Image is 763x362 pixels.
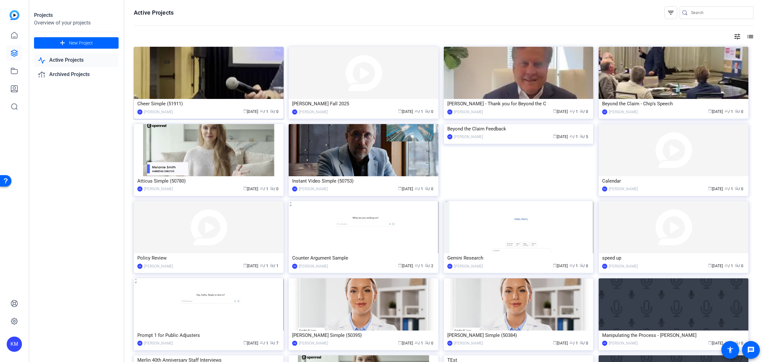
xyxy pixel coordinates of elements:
mat-icon: tune [733,33,741,40]
div: Counter Argument Sample [292,253,435,263]
div: [PERSON_NAME] [299,186,328,192]
div: KM [7,337,22,352]
span: [DATE] [553,135,568,139]
div: KM [447,264,452,269]
span: / 0 [580,264,588,268]
div: [PERSON_NAME] [299,109,328,115]
div: [PERSON_NAME] [144,186,173,192]
button: New Project [34,37,119,49]
span: / 1 [725,264,733,268]
div: [PERSON_NAME] [454,340,483,346]
div: KM [447,134,452,139]
span: group [725,109,728,113]
span: calendar_today [243,263,247,267]
div: KM [602,264,607,269]
span: / 5 [580,135,588,139]
span: group [260,186,264,190]
div: KM [137,186,142,191]
span: group [415,263,418,267]
span: / 0 [425,341,433,345]
mat-icon: list [746,33,753,40]
span: calendar_today [553,263,557,267]
span: radio [425,341,429,345]
div: KM [137,341,142,346]
div: [PERSON_NAME] [609,186,638,192]
div: Calendar [602,176,745,186]
div: Beyond the Claim Feedback [447,124,590,134]
span: calendar_today [398,109,402,113]
span: / 0 [425,187,433,191]
span: radio [735,186,739,190]
span: group [725,263,728,267]
span: group [569,134,573,138]
span: radio [735,109,739,113]
span: [DATE] [243,109,258,114]
span: radio [580,341,583,345]
span: / 1 [569,264,578,268]
div: Gemini Research [447,253,590,263]
span: group [415,186,418,190]
span: / 0 [425,109,433,114]
div: Beyond the Claim - Chip's Speech [602,99,745,108]
div: Projects [34,11,119,19]
span: calendar_today [708,186,712,190]
span: calendar_today [398,186,402,190]
span: calendar_today [398,263,402,267]
span: radio [270,341,274,345]
div: KM [292,109,297,115]
span: radio [270,186,274,190]
span: group [725,341,728,345]
span: calendar_today [708,263,712,267]
span: [DATE] [553,109,568,114]
span: group [415,109,418,113]
span: [DATE] [553,264,568,268]
span: radio [425,109,429,113]
mat-icon: accessibility [726,346,734,354]
span: / 0 [580,109,588,114]
span: group [569,109,573,113]
span: / 0 [270,109,278,114]
span: [DATE] [708,341,723,345]
div: Overview of your projects [34,19,119,27]
span: / 0 [735,264,743,268]
div: [PERSON_NAME] [144,340,173,346]
div: KM [137,264,142,269]
span: calendar_today [553,134,557,138]
div: KM [292,264,297,269]
span: / 0 [735,187,743,191]
div: [PERSON_NAME] [609,263,638,269]
span: calendar_today [708,341,712,345]
div: [PERSON_NAME] [299,263,328,269]
div: KM [447,109,452,115]
span: [DATE] [398,264,413,268]
span: [DATE] [398,341,413,345]
span: / 1 [415,264,423,268]
a: Archived Projects [34,68,119,81]
span: / 1 [415,109,423,114]
span: [DATE] [708,187,723,191]
span: group [725,186,728,190]
span: radio [580,263,583,267]
span: calendar_today [708,109,712,113]
span: / 7 [270,341,278,345]
div: KM [602,109,607,115]
span: / 1 [569,341,578,345]
span: / 1 [260,187,268,191]
div: [PERSON_NAME] [454,263,483,269]
div: KM [602,186,607,191]
span: radio [735,341,739,345]
div: [PERSON_NAME] [609,109,638,115]
span: radio [425,263,429,267]
span: [DATE] [398,187,413,191]
span: group [260,109,264,113]
span: / 0 [735,109,743,114]
span: / 1 [725,187,733,191]
span: / 0 [580,341,588,345]
div: KM [292,341,297,346]
span: [DATE] [398,109,413,114]
span: / 1 [260,109,268,114]
span: calendar_today [553,109,557,113]
span: calendar_today [243,186,247,190]
mat-icon: filter_list [667,9,675,17]
span: group [415,341,418,345]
